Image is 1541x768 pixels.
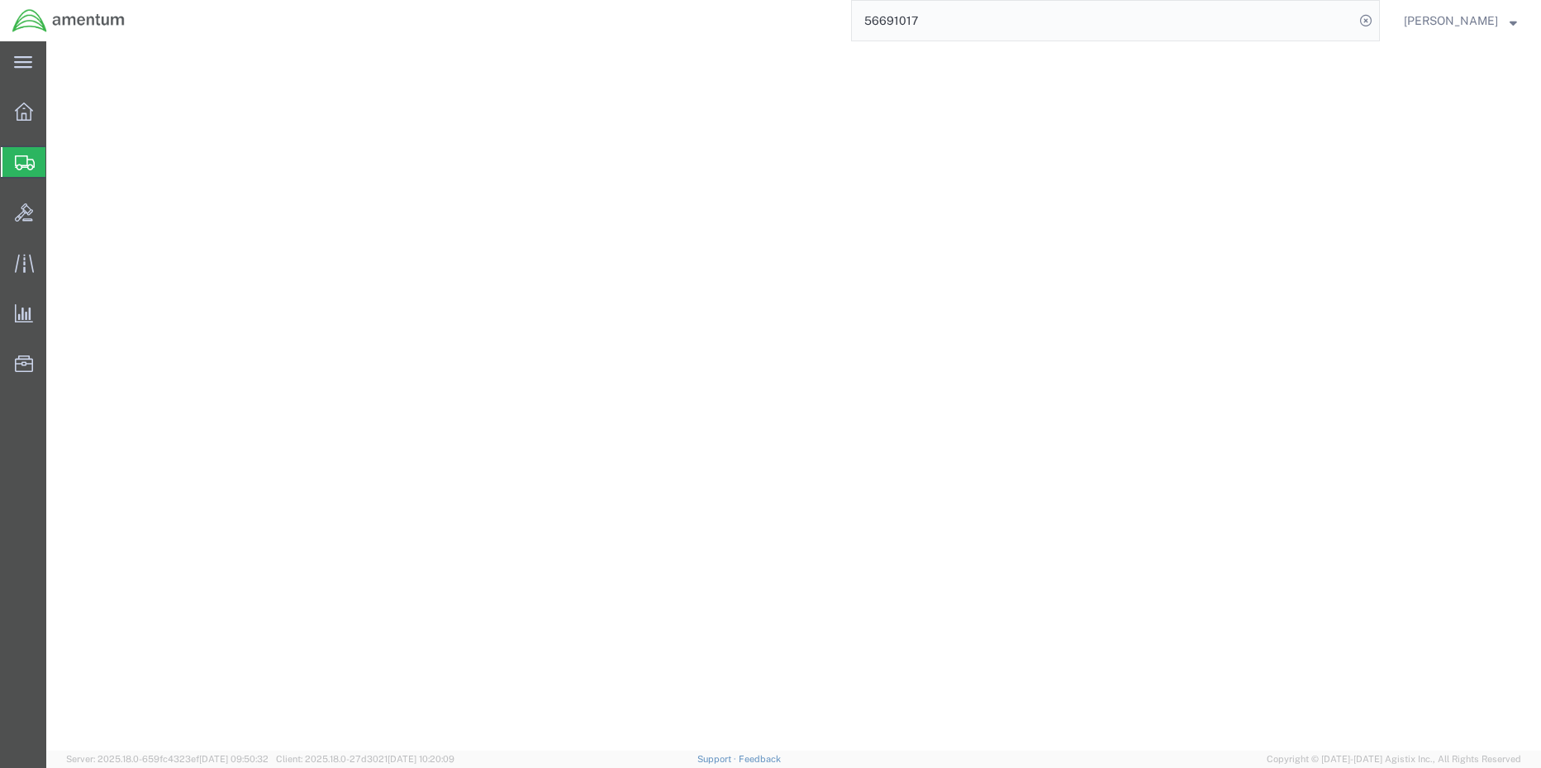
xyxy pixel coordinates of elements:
img: logo [12,8,126,33]
a: Feedback [739,754,781,764]
span: [DATE] 09:50:32 [199,754,269,764]
input: Search for shipment number, reference number [852,1,1354,41]
span: Client: 2025.18.0-27d3021 [276,754,454,764]
span: [DATE] 10:20:09 [388,754,454,764]
span: Rebecca Thorstenson [1404,12,1498,30]
button: [PERSON_NAME] [1403,11,1518,31]
span: Server: 2025.18.0-659fc4323ef [66,754,269,764]
iframe: FS Legacy Container [46,41,1541,751]
span: Copyright © [DATE]-[DATE] Agistix Inc., All Rights Reserved [1267,752,1521,766]
a: Support [697,754,739,764]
